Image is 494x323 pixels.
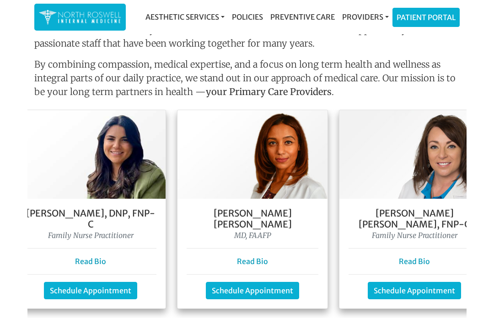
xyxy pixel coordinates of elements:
a: Schedule Appointment [206,282,299,299]
h5: [PERSON_NAME], DNP, FNP- C [25,208,156,230]
a: Patient Portal [393,8,459,26]
h5: [PERSON_NAME] [PERSON_NAME], FNP-C [349,208,480,230]
strong: your Primary Care Providers [206,86,332,97]
img: Dr. Farah Mubarak Ali MD, FAAFP [177,110,328,199]
a: Schedule Appointment [44,282,137,299]
i: MD, FAAFP [234,231,271,240]
img: North Roswell Internal Medicine [39,8,121,26]
a: Read Bio [399,257,430,266]
a: Read Bio [75,257,106,266]
a: Providers [338,8,392,26]
a: Read Bio [237,257,268,266]
i: Family Nurse Practitioner [48,231,134,240]
p: Our team consists of Family and Internal Medicine Practitioners who are supported by a team of pa... [34,23,460,50]
h5: [PERSON_NAME] [PERSON_NAME] [187,208,318,230]
a: Preventive Care [267,8,338,26]
a: Aesthetic Services [142,8,228,26]
p: By combining compassion, medical expertise, and a focus on long term health and wellness as integ... [34,58,460,102]
a: Schedule Appointment [368,282,461,299]
img: Keela Weeks Leger, FNP-C [339,110,489,199]
i: Family Nurse Practitioner [372,231,457,240]
a: Policies [228,8,267,26]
